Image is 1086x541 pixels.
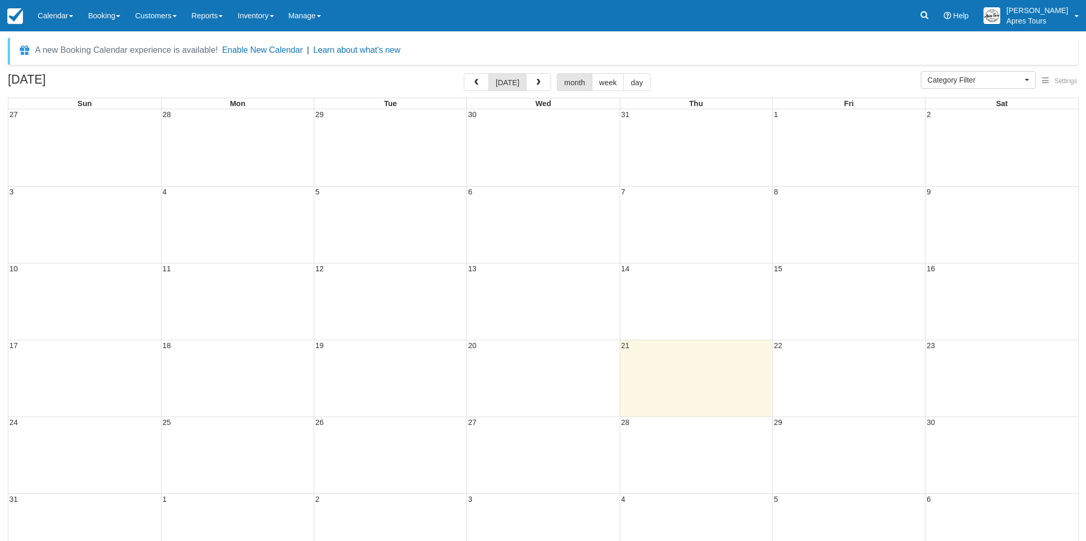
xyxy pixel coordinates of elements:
span: 18 [162,341,172,350]
span: 17 [8,341,19,350]
button: Enable New Calendar [222,45,303,55]
p: Apres Tours [1007,16,1068,26]
span: 23 [925,341,936,350]
span: Help [953,11,969,20]
span: 6 [467,188,473,196]
span: 31 [8,495,19,503]
span: Settings [1055,77,1077,85]
span: | [307,45,309,54]
p: [PERSON_NAME] [1007,5,1068,16]
span: 1 [162,495,168,503]
span: 5 [773,495,779,503]
button: day [623,73,650,91]
span: 22 [773,341,783,350]
span: 28 [620,418,631,427]
span: 1 [773,110,779,119]
i: Help [944,12,951,19]
span: 25 [162,418,172,427]
span: Fri [844,99,853,108]
span: 3 [8,188,15,196]
a: Learn about what's new [313,45,401,54]
button: [DATE] [488,73,527,91]
span: 31 [620,110,631,119]
span: 8 [773,188,779,196]
span: 3 [467,495,473,503]
span: Thu [689,99,703,108]
span: 11 [162,264,172,273]
span: 10 [8,264,19,273]
span: Wed [535,99,551,108]
span: 14 [620,264,631,273]
button: Category Filter [921,71,1036,89]
img: checkfront-main-nav-mini-logo.png [7,8,23,24]
span: 15 [773,264,783,273]
span: 4 [620,495,626,503]
span: 21 [620,341,631,350]
button: month [557,73,592,91]
span: 12 [314,264,325,273]
span: Tue [384,99,397,108]
span: 30 [925,418,936,427]
span: 19 [314,341,325,350]
button: Settings [1036,74,1083,89]
span: 9 [925,188,932,196]
span: 30 [467,110,477,119]
span: 6 [925,495,932,503]
div: A new Booking Calendar experience is available! [35,44,218,56]
span: 29 [773,418,783,427]
span: 27 [467,418,477,427]
span: Category Filter [928,75,1022,85]
span: 29 [314,110,325,119]
span: Sun [77,99,92,108]
span: 7 [620,188,626,196]
span: 24 [8,418,19,427]
button: week [592,73,624,91]
span: 2 [314,495,321,503]
span: 28 [162,110,172,119]
span: 4 [162,188,168,196]
h2: [DATE] [8,73,140,93]
span: 27 [8,110,19,119]
span: Mon [230,99,246,108]
span: 26 [314,418,325,427]
span: 13 [467,264,477,273]
span: 2 [925,110,932,119]
span: 20 [467,341,477,350]
span: Sat [996,99,1008,108]
span: 16 [925,264,936,273]
span: 5 [314,188,321,196]
img: A1 [984,7,1000,24]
